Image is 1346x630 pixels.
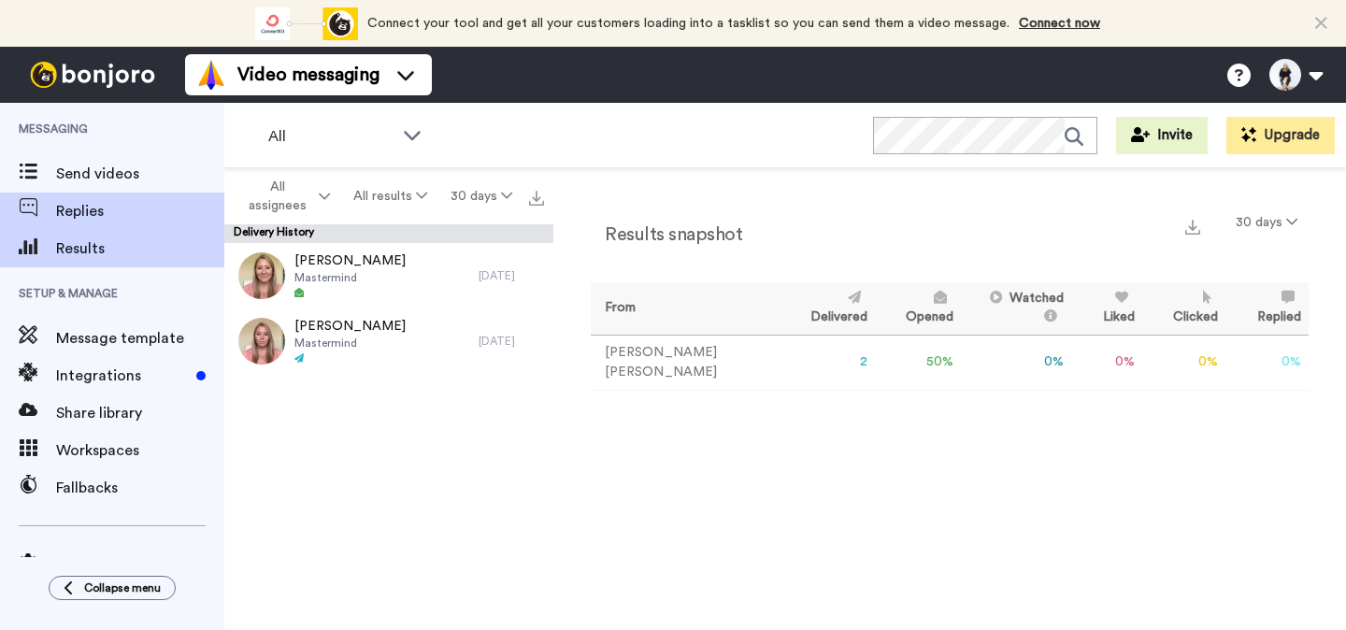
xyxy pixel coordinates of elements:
[1071,282,1142,335] th: Liked
[56,327,224,350] span: Message template
[294,270,406,285] span: Mastermind
[49,576,176,600] button: Collapse menu
[961,282,1071,335] th: Watched
[1225,282,1309,335] th: Replied
[268,125,394,148] span: All
[875,282,962,335] th: Opened
[238,252,285,299] img: 62b2e0e2-6722-4d0d-8dec-dd23f9d9ba2e-thumb.jpg
[84,580,161,595] span: Collapse menu
[294,317,406,336] span: [PERSON_NAME]
[56,163,224,185] span: Send videos
[1071,335,1142,390] td: 0 %
[1142,282,1226,335] th: Clicked
[779,282,875,335] th: Delivered
[56,439,224,462] span: Workspaces
[237,62,379,88] span: Video messaging
[255,7,358,40] div: animation
[875,335,962,390] td: 50 %
[961,335,1071,390] td: 0 %
[294,251,406,270] span: [PERSON_NAME]
[238,318,285,365] img: 5090235c-fe4b-41cd-8edd-c42a922e0d92-thumb.jpg
[779,335,875,390] td: 2
[1142,335,1226,390] td: 0 %
[591,282,779,335] th: From
[1185,220,1200,235] img: export.svg
[523,182,550,210] button: Export all results that match these filters now.
[294,336,406,351] span: Mastermind
[22,62,163,88] img: bj-logo-header-white.svg
[1226,117,1335,154] button: Upgrade
[56,237,224,260] span: Results
[529,191,544,206] img: export.svg
[224,308,553,374] a: [PERSON_NAME]Mastermind[DATE]
[591,224,742,245] h2: Results snapshot
[196,60,226,90] img: vm-color.svg
[1225,335,1309,390] td: 0 %
[56,477,224,499] span: Fallbacks
[56,200,224,222] span: Replies
[479,334,544,349] div: [DATE]
[224,243,553,308] a: [PERSON_NAME]Mastermind[DATE]
[342,179,439,213] button: All results
[239,178,315,215] span: All assignees
[591,335,779,390] td: [PERSON_NAME] [PERSON_NAME]
[438,179,523,213] button: 30 days
[56,552,224,575] span: Settings
[224,224,553,243] div: Delivery History
[228,170,342,222] button: All assignees
[56,402,224,424] span: Share library
[479,268,544,283] div: [DATE]
[1019,17,1100,30] a: Connect now
[367,17,1009,30] span: Connect your tool and get all your customers loading into a tasklist so you can send them a video...
[1116,117,1208,154] button: Invite
[56,365,189,387] span: Integrations
[1224,206,1309,239] button: 30 days
[1180,212,1206,239] button: Export a summary of each team member’s results that match this filter now.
